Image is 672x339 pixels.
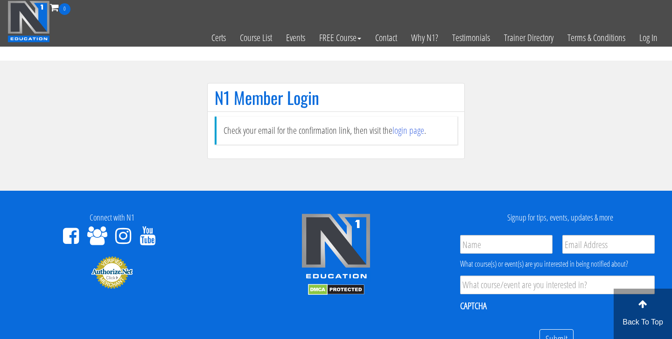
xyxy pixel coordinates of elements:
[59,3,70,15] span: 0
[392,124,424,137] a: login page
[368,15,404,61] a: Contact
[445,15,497,61] a: Testimonials
[497,15,560,61] a: Trainer Directory
[204,15,233,61] a: Certs
[233,15,279,61] a: Course List
[460,276,655,294] input: What course/event are you interested in?
[632,15,665,61] a: Log In
[91,256,133,289] img: Authorize.Net Merchant - Click to Verify
[279,15,312,61] a: Events
[215,88,457,107] h1: N1 Member Login
[301,213,371,282] img: n1-edu-logo
[460,300,487,312] label: CAPTCHA
[404,15,445,61] a: Why N1?
[455,213,665,222] h4: Signup for tips, events, updates & more
[312,15,368,61] a: FREE Course
[215,117,457,145] li: Check your email for the confirmation link, then visit the .
[560,15,632,61] a: Terms & Conditions
[562,235,655,254] input: Email Address
[50,1,70,14] a: 0
[460,235,553,254] input: Name
[7,213,217,222] h4: Connect with N1
[308,284,364,295] img: DMCA.com Protection Status
[460,258,655,270] div: What course(s) or event(s) are you interested in being notified about?
[614,317,672,328] p: Back To Top
[7,0,50,42] img: n1-education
